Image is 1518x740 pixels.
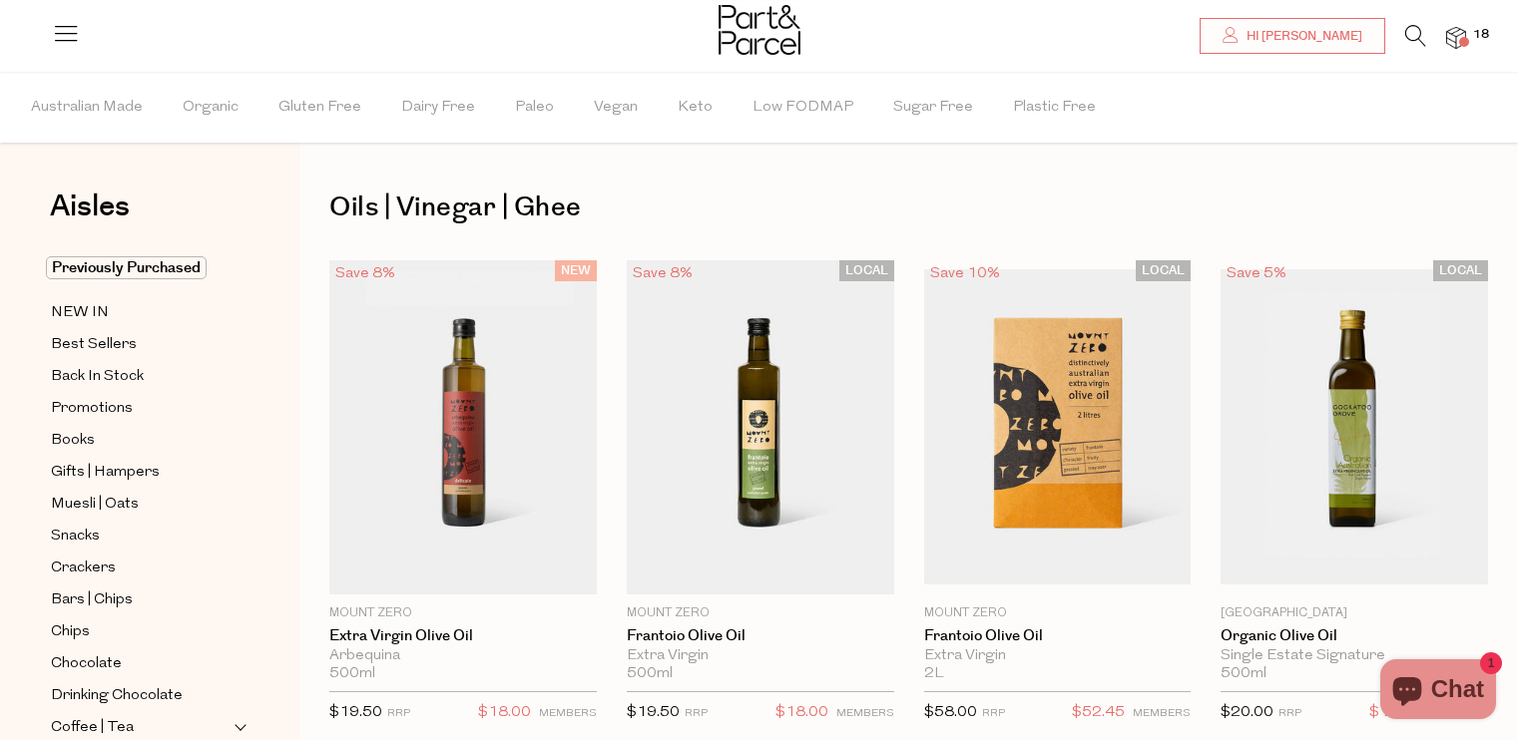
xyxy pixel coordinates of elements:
[1221,269,1488,584] img: Organic Olive Oil
[51,715,233,740] a: Coffee | Tea
[51,365,144,389] span: Back In Stock
[51,556,116,580] span: Crackers
[50,185,130,228] span: Aisles
[329,185,1488,230] h1: Oils | Vinegar | Ghee
[627,627,894,645] a: Frantoio Olive Oil
[893,73,973,143] span: Sugar Free
[539,708,597,719] small: MEMBERS
[51,652,122,676] span: Chocolate
[1013,73,1096,143] span: Plastic Free
[1221,665,1266,683] span: 500ml
[627,647,894,665] div: Extra Virgin
[555,260,597,281] span: NEW
[51,364,233,389] a: Back In Stock
[51,619,233,644] a: Chips
[719,5,800,55] img: Part&Parcel
[401,73,475,143] span: Dairy Free
[1433,260,1488,281] span: LOCAL
[51,620,90,644] span: Chips
[839,260,894,281] span: LOCAL
[51,332,233,357] a: Best Sellers
[329,260,401,287] div: Save 8%
[1374,659,1502,724] inbox-online-store-chat: Shopify online store chat
[329,604,597,622] p: Mount Zero
[924,705,977,720] span: $58.00
[627,604,894,622] p: Mount Zero
[685,708,708,719] small: RRP
[51,588,133,612] span: Bars | Chips
[1221,604,1488,622] p: [GEOGRAPHIC_DATA]
[46,256,207,279] span: Previously Purchased
[1221,627,1488,645] a: Organic Olive Oil
[1278,708,1301,719] small: RRP
[51,428,233,453] a: Books
[51,525,100,549] span: Snacks
[678,73,713,143] span: Keto
[51,396,233,421] a: Promotions
[51,460,233,485] a: Gifts | Hampers
[982,708,1005,719] small: RRP
[924,665,944,683] span: 2L
[1369,700,1422,726] span: $19.00
[51,397,133,421] span: Promotions
[51,492,233,517] a: Muesli | Oats
[775,700,828,726] span: $18.00
[836,708,894,719] small: MEMBERS
[1446,27,1466,48] a: 18
[924,604,1192,622] p: Mount Zero
[515,73,554,143] span: Paleo
[329,260,597,594] img: Extra Virgin Olive Oil
[1242,28,1362,45] span: Hi [PERSON_NAME]
[51,524,233,549] a: Snacks
[1136,260,1191,281] span: LOCAL
[924,269,1192,584] img: Frantoio Olive Oil
[31,73,143,143] span: Australian Made
[924,627,1192,645] a: Frantoio Olive Oil
[329,665,375,683] span: 500ml
[594,73,638,143] span: Vegan
[183,73,239,143] span: Organic
[1221,705,1273,720] span: $20.00
[51,651,233,676] a: Chocolate
[627,705,680,720] span: $19.50
[51,716,134,740] span: Coffee | Tea
[1072,700,1125,726] span: $52.45
[627,260,894,594] img: Frantoio Olive Oil
[51,587,233,612] a: Bars | Chips
[387,708,410,719] small: RRP
[1468,26,1494,44] span: 18
[753,73,853,143] span: Low FODMAP
[51,683,233,708] a: Drinking Chocolate
[51,684,183,708] span: Drinking Chocolate
[1221,260,1292,287] div: Save 5%
[924,647,1192,665] div: Extra Virgin
[234,715,248,739] button: Expand/Collapse Coffee | Tea
[1200,18,1385,54] a: Hi [PERSON_NAME]
[51,256,233,280] a: Previously Purchased
[51,555,233,580] a: Crackers
[924,260,1006,287] div: Save 10%
[329,705,382,720] span: $19.50
[1133,708,1191,719] small: MEMBERS
[51,301,109,325] span: NEW IN
[627,665,673,683] span: 500ml
[1221,647,1488,665] div: Single Estate Signature
[51,300,233,325] a: NEW IN
[51,461,160,485] span: Gifts | Hampers
[51,493,139,517] span: Muesli | Oats
[50,191,130,241] a: Aisles
[51,429,95,453] span: Books
[627,260,699,287] div: Save 8%
[278,73,361,143] span: Gluten Free
[329,647,597,665] div: Arbequina
[329,627,597,645] a: Extra Virgin Olive Oil
[51,333,137,357] span: Best Sellers
[478,700,531,726] span: $18.00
